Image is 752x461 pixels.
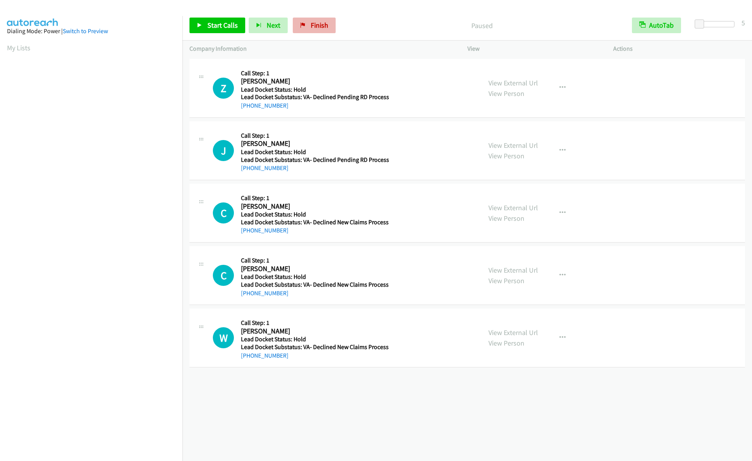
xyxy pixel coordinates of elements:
[613,44,745,53] p: Actions
[467,44,599,53] p: View
[488,203,538,212] a: View External Url
[7,27,175,36] div: Dialing Mode: Power |
[488,141,538,150] a: View External Url
[267,21,280,30] span: Next
[488,78,538,87] a: View External Url
[241,335,389,343] h5: Lead Docket Status: Hold
[213,327,234,348] h1: W
[241,273,389,281] h5: Lead Docket Status: Hold
[249,18,288,33] button: Next
[241,264,386,273] h2: [PERSON_NAME]
[488,276,524,285] a: View Person
[241,227,288,234] a: [PHONE_NUMBER]
[699,21,734,27] div: Delay between calls (in seconds)
[241,289,288,297] a: [PHONE_NUMBER]
[213,78,234,99] h1: Z
[7,43,30,52] a: My Lists
[213,265,234,286] div: The call is yet to be attempted
[241,327,386,336] h2: [PERSON_NAME]
[7,60,182,431] iframe: Dialpad
[213,265,234,286] h1: C
[488,339,524,348] a: View Person
[241,343,389,351] h5: Lead Docket Substatus: VA- Declined New Claims Process
[488,151,524,160] a: View Person
[241,194,389,202] h5: Call Step: 1
[741,18,745,28] div: 5
[213,327,234,348] div: The call is yet to be attempted
[241,86,389,94] h5: Lead Docket Status: Hold
[241,218,389,226] h5: Lead Docket Substatus: VA- Declined New Claims Process
[488,328,538,337] a: View External Url
[63,27,108,35] a: Switch to Preview
[632,18,681,33] button: AutoTab
[207,21,238,30] span: Start Calls
[241,102,288,109] a: [PHONE_NUMBER]
[213,202,234,223] h1: C
[241,148,389,156] h5: Lead Docket Status: Hold
[241,319,389,327] h5: Call Step: 1
[213,140,234,161] div: The call is yet to be attempted
[241,132,389,140] h5: Call Step: 1
[311,21,328,30] span: Finish
[241,257,389,264] h5: Call Step: 1
[293,18,336,33] a: Finish
[189,18,245,33] a: Start Calls
[213,140,234,161] h1: J
[241,93,389,101] h5: Lead Docket Substatus: VA- Declined Pending RD Process
[346,20,618,31] p: Paused
[241,156,389,164] h5: Lead Docket Substatus: VA- Declined Pending RD Process
[189,44,453,53] p: Company Information
[241,352,288,359] a: [PHONE_NUMBER]
[241,139,386,148] h2: [PERSON_NAME]
[241,77,386,86] h2: [PERSON_NAME]
[488,266,538,275] a: View External Url
[241,281,389,289] h5: Lead Docket Substatus: VA- Declined New Claims Process
[241,202,386,211] h2: [PERSON_NAME]
[488,214,524,223] a: View Person
[213,78,234,99] div: The call is yet to be attempted
[241,164,288,172] a: [PHONE_NUMBER]
[213,202,234,223] div: The call is yet to be attempted
[241,69,389,77] h5: Call Step: 1
[241,211,389,218] h5: Lead Docket Status: Hold
[488,89,524,98] a: View Person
